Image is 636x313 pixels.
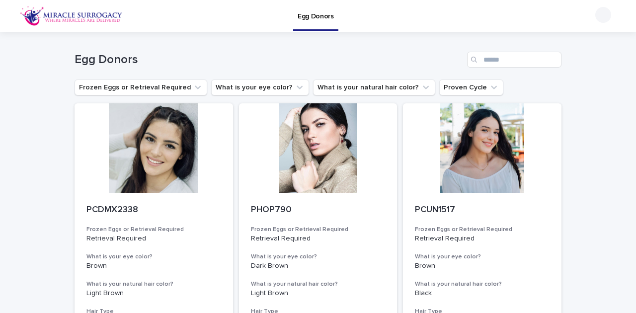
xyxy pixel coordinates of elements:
p: Dark Brown [251,262,386,270]
input: Search [467,52,561,68]
h3: What is your natural hair color? [415,280,550,288]
button: Proven Cycle [439,79,503,95]
button: Frozen Eggs or Retrieval Required [75,79,207,95]
p: Retrieval Required [415,235,550,243]
p: Brown [86,262,221,270]
h3: What is your eye color? [86,253,221,261]
button: What is your eye color? [211,79,309,95]
img: OiFFDOGZQuirLhrlO1ag [20,6,123,26]
h3: Frozen Eggs or Retrieval Required [415,226,550,234]
h1: Egg Donors [75,53,463,67]
h3: Frozen Eggs or Retrieval Required [251,226,386,234]
p: Retrieval Required [251,235,386,243]
p: Light Brown [86,289,221,298]
h3: What is your eye color? [415,253,550,261]
h3: Frozen Eggs or Retrieval Required [86,226,221,234]
p: PCUN1517 [415,205,550,216]
h3: What is your natural hair color? [86,280,221,288]
p: Light Brown [251,289,386,298]
p: PHOP790 [251,205,386,216]
button: What is your natural hair color? [313,79,435,95]
h3: What is your natural hair color? [251,280,386,288]
p: Black [415,289,550,298]
p: Brown [415,262,550,270]
p: PCDMX2338 [86,205,221,216]
p: Retrieval Required [86,235,221,243]
h3: What is your eye color? [251,253,386,261]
